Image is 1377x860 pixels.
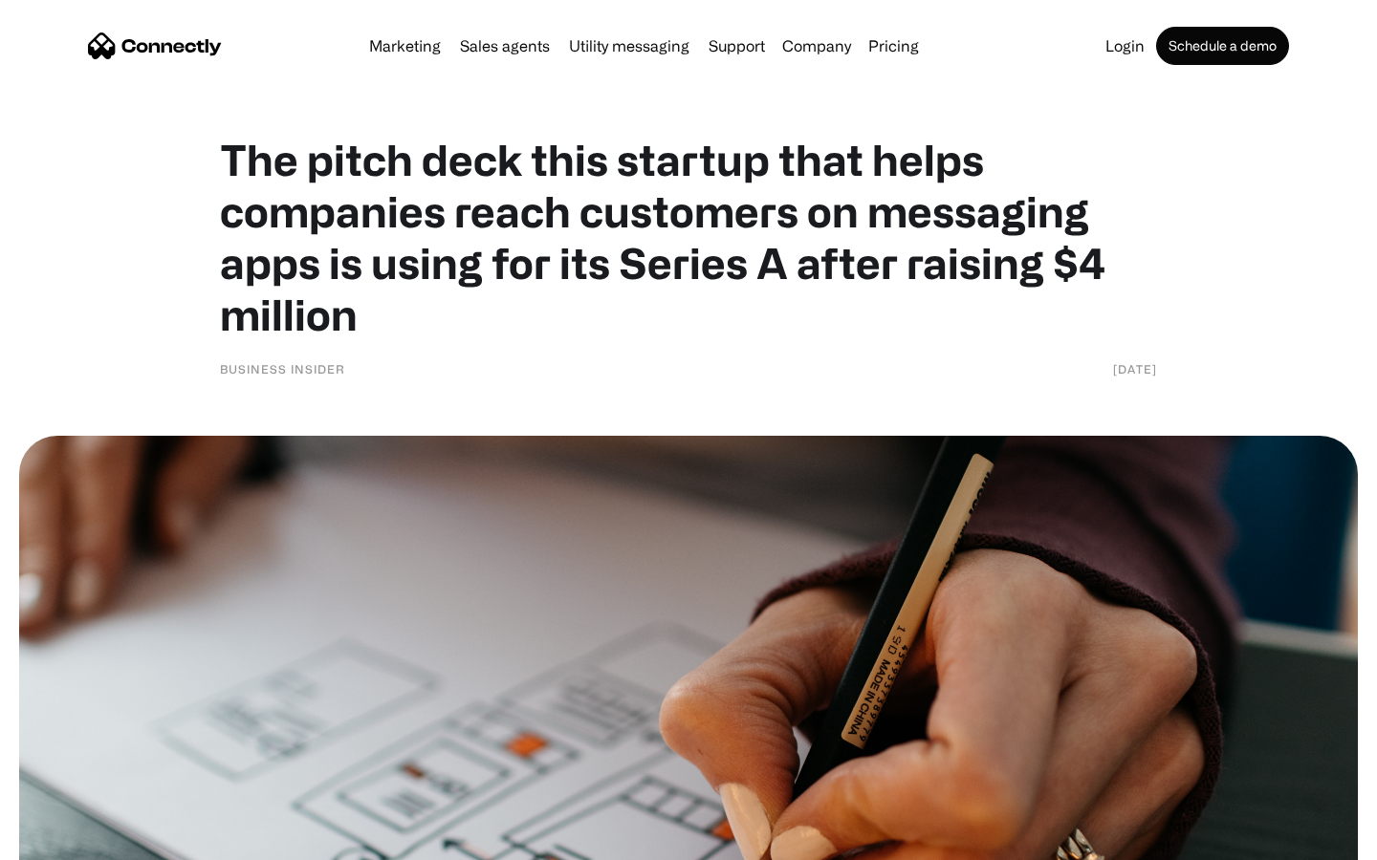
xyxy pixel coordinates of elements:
[38,827,115,853] ul: Language list
[861,38,927,54] a: Pricing
[1113,359,1157,378] div: [DATE]
[220,134,1157,340] h1: The pitch deck this startup that helps companies reach customers on messaging apps is using for i...
[220,359,345,378] div: Business Insider
[452,38,557,54] a: Sales agents
[782,32,851,59] div: Company
[1156,27,1289,65] a: Schedule a demo
[1098,38,1152,54] a: Login
[361,38,448,54] a: Marketing
[701,38,773,54] a: Support
[19,827,115,853] aside: Language selected: English
[561,38,697,54] a: Utility messaging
